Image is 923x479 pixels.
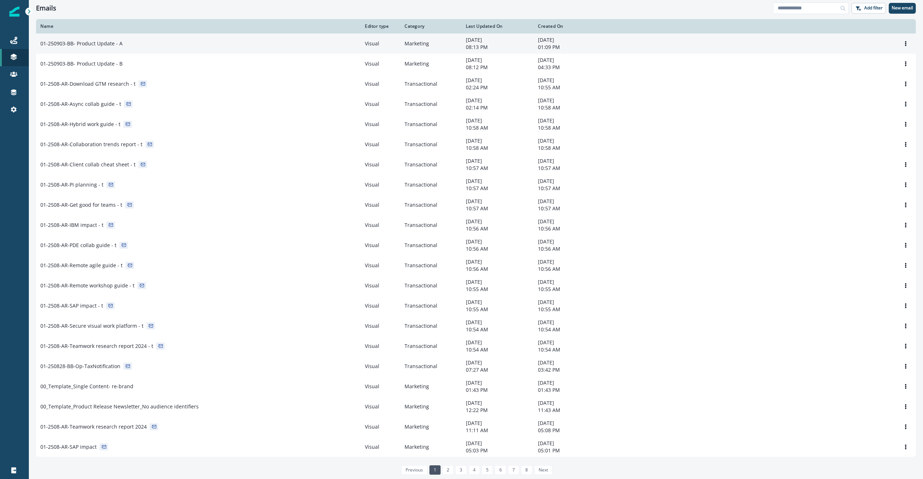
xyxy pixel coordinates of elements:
[538,36,601,44] p: [DATE]
[40,80,136,88] p: 01-2508-AR-Download GTM research - t
[40,262,123,269] p: 01-2508-AR-Remote agile guide - t
[900,99,911,109] button: Options
[400,376,461,397] td: Marketing
[538,157,601,165] p: [DATE]
[900,179,911,190] button: Options
[466,346,529,353] p: 10:54 AM
[466,124,529,131] p: 10:58 AM
[538,386,601,394] p: 01:43 PM
[466,77,529,84] p: [DATE]
[400,155,461,175] td: Transactional
[466,144,529,152] p: 10:58 AM
[400,134,461,155] td: Transactional
[466,218,529,225] p: [DATE]
[538,84,601,91] p: 10:55 AM
[466,84,529,91] p: 02:24 PM
[538,427,601,434] p: 05:08 PM
[36,276,916,296] a: 01-2508-AR-Remote workshop guide - tVisualTransactional[DATE]10:55 AM[DATE]10:55 AMOptions
[361,417,400,437] td: Visual
[900,421,911,432] button: Options
[361,114,400,134] td: Visual
[361,54,400,74] td: Visual
[900,321,911,331] button: Options
[900,260,911,271] button: Options
[466,137,529,144] p: [DATE]
[361,235,400,255] td: Visual
[466,366,529,373] p: 07:27 AM
[900,401,911,412] button: Options
[900,79,911,89] button: Options
[40,383,133,390] p: 00_Template_Single Content- re-brand
[400,235,461,255] td: Transactional
[900,119,911,130] button: Options
[36,296,916,316] a: 01-2508-AR-SAP impact - tVisualTransactional[DATE]10:55 AM[DATE]10:55 AMOptions
[466,36,529,44] p: [DATE]
[538,258,601,265] p: [DATE]
[466,185,529,192] p: 10:57 AM
[466,427,529,434] p: 11:11 AM
[466,440,529,447] p: [DATE]
[40,40,123,47] p: 01-250903-BB- Product Update - A
[900,381,911,392] button: Options
[538,440,601,447] p: [DATE]
[466,447,529,454] p: 05:03 PM
[36,376,916,397] a: 00_Template_Single Content- re-brandVisualMarketing[DATE]01:43 PM[DATE]01:43 PMOptions
[538,165,601,172] p: 10:57 AM
[538,198,601,205] p: [DATE]
[466,258,529,265] p: [DATE]
[442,465,454,475] a: Page 2
[40,403,199,410] p: 00_Template_Product Release Newsletter_No audience identifiers
[361,215,400,235] td: Visual
[361,195,400,215] td: Visual
[361,175,400,195] td: Visual
[400,336,461,356] td: Transactional
[469,465,480,475] a: Page 4
[466,64,529,71] p: 08:12 PM
[889,3,916,14] button: New email
[538,44,601,51] p: 01:09 PM
[36,417,916,437] a: 01-2508-AR-Teamwork research report 2024VisualMarketing[DATE]11:11 AM[DATE]05:08 PMOptions
[538,218,601,225] p: [DATE]
[538,77,601,84] p: [DATE]
[538,447,601,454] p: 05:01 PM
[900,341,911,352] button: Options
[900,280,911,291] button: Options
[538,23,601,29] div: Created On
[36,114,916,134] a: 01-2508-AR-Hybrid work guide - tVisualTransactional[DATE]10:58 AM[DATE]10:58 AMOptions
[538,319,601,326] p: [DATE]
[400,437,461,457] td: Marketing
[40,181,103,188] p: 01-2508-AR-PI planning - t
[466,326,529,333] p: 10:54 AM
[466,265,529,273] p: 10:56 AM
[399,465,552,475] ul: Pagination
[495,465,506,475] a: Page 6
[538,124,601,131] p: 10:58 AM
[36,155,916,175] a: 01-2508-AR-Client collab cheat sheet - tVisualTransactional[DATE]10:57 AM[DATE]10:57 AMOptions
[40,221,103,229] p: 01-2508-AR-IBM impact - t
[36,54,916,74] a: 01-250903-BB- Product Update - BVisualMarketing[DATE]08:12 PM[DATE]04:33 PMOptions
[538,359,601,366] p: [DATE]
[361,33,400,54] td: Visual
[900,220,911,230] button: Options
[36,397,916,417] a: 00_Template_Product Release Newsletter_No audience identifiersVisualMarketing[DATE]12:22 PM[DATE]...
[538,238,601,245] p: [DATE]
[466,420,529,427] p: [DATE]
[455,465,467,475] a: Page 3
[466,165,529,172] p: 10:57 AM
[36,33,916,54] a: 01-250903-BB- Product Update - AVisualMarketing[DATE]08:13 PM[DATE]01:09 PMOptions
[361,296,400,316] td: Visual
[852,3,886,14] button: Add filter
[900,38,911,49] button: Options
[365,23,396,29] div: Editor type
[538,64,601,71] p: 04:33 PM
[400,356,461,376] td: Transactional
[36,437,916,457] a: 01-2508-AR-SAP impactVisualMarketing[DATE]05:03 PM[DATE]05:01 PMOptions
[36,255,916,276] a: 01-2508-AR-Remote agile guide - tVisualTransactional[DATE]10:56 AM[DATE]10:56 AMOptions
[538,286,601,293] p: 10:55 AM
[361,134,400,155] td: Visual
[40,100,121,108] p: 01-2508-AR-Async collab guide - t
[40,141,142,148] p: 01-2508-AR-Collaboration trends report - t
[538,299,601,306] p: [DATE]
[400,54,461,74] td: Marketing
[361,376,400,397] td: Visual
